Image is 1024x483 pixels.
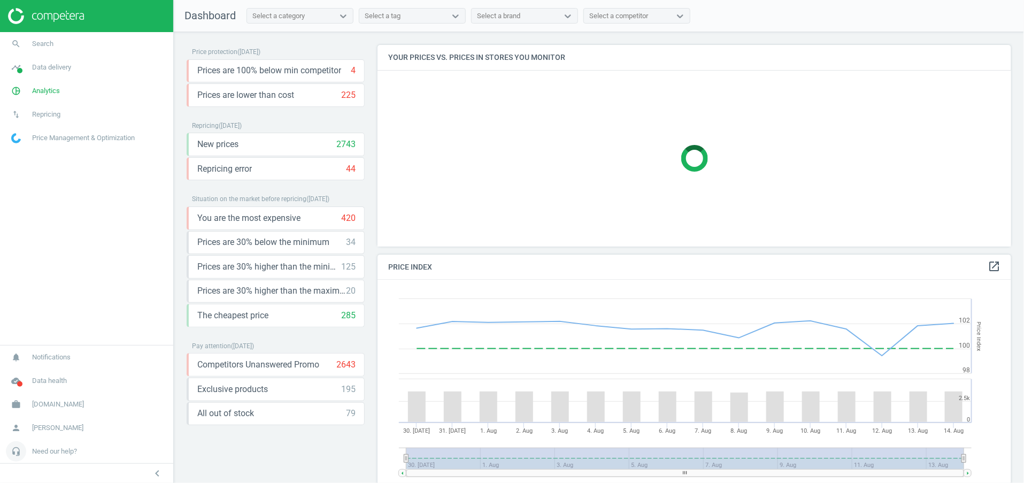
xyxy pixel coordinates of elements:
[967,416,970,423] text: 0
[403,427,430,434] tspan: 30. [DATE]
[237,48,260,56] span: ( [DATE] )
[197,236,329,248] span: Prices are 30% below the minimum
[197,384,268,395] span: Exclusive products
[730,427,747,434] tspan: 8. Aug
[252,11,305,21] div: Select a category
[192,122,219,129] span: Repricing
[908,427,928,434] tspan: 13. Aug
[959,395,970,402] text: 2.5k
[975,321,982,351] tspan: Price Index
[6,394,26,415] i: work
[32,376,67,386] span: Data health
[151,467,164,480] i: chevron_left
[6,371,26,391] i: cloud_done
[988,260,1000,274] a: open_in_new
[197,139,238,150] span: New prices
[365,11,401,21] div: Select a tag
[197,212,301,224] span: You are the most expensive
[6,347,26,367] i: notifications
[32,400,84,409] span: [DOMAIN_NAME]
[32,352,71,362] span: Notifications
[32,63,71,72] span: Data delivery
[588,427,604,434] tspan: 4. Aug
[184,9,236,22] span: Dashboard
[341,89,356,101] div: 225
[346,236,356,248] div: 34
[346,163,356,175] div: 44
[197,359,319,371] span: Competitors Unanswered Promo
[6,34,26,54] i: search
[197,65,341,76] span: Prices are 100% below min competitor
[988,260,1000,273] i: open_in_new
[959,317,970,324] text: 102
[836,427,856,434] tspan: 11. Aug
[351,65,356,76] div: 4
[659,427,676,434] tspan: 6. Aug
[32,110,60,119] span: Repricing
[378,45,1011,70] h4: Your prices vs. prices in stores you monitor
[800,427,820,434] tspan: 10. Aug
[32,86,60,96] span: Analytics
[439,427,466,434] tspan: 31. [DATE]
[341,261,356,273] div: 125
[219,122,242,129] span: ( [DATE] )
[6,441,26,462] i: headset_mic
[32,423,83,433] span: [PERSON_NAME]
[552,427,568,434] tspan: 3. Aug
[144,466,171,480] button: chevron_left
[872,427,892,434] tspan: 12. Aug
[197,261,341,273] span: Prices are 30% higher than the minimum
[192,195,306,203] span: Situation on the market before repricing
[11,133,21,143] img: wGWNvw8QSZomAAAAABJRU5ErkJggg==
[6,104,26,125] i: swap_vert
[589,11,648,21] div: Select a competitor
[346,285,356,297] div: 20
[6,57,26,78] i: timeline
[197,310,268,321] span: The cheapest price
[341,384,356,395] div: 195
[197,89,294,101] span: Prices are lower than cost
[477,11,520,21] div: Select a brand
[192,342,231,350] span: Pay attention
[6,418,26,438] i: person
[336,359,356,371] div: 2643
[341,310,356,321] div: 285
[336,139,356,150] div: 2743
[346,408,356,419] div: 79
[306,195,329,203] span: ( [DATE] )
[32,133,135,143] span: Price Management & Optimization
[480,427,497,434] tspan: 1. Aug
[192,48,237,56] span: Price protection
[197,163,252,175] span: Repricing error
[197,408,254,419] span: All out of stock
[6,81,26,101] i: pie_chart_outlined
[231,342,254,350] span: ( [DATE] )
[959,342,970,349] text: 100
[516,427,533,434] tspan: 2. Aug
[197,285,346,297] span: Prices are 30% higher than the maximal
[963,366,970,374] text: 98
[32,447,77,456] span: Need our help?
[341,212,356,224] div: 420
[32,39,53,49] span: Search
[766,427,783,434] tspan: 9. Aug
[623,427,640,434] tspan: 5. Aug
[944,427,964,434] tspan: 14. Aug
[8,8,84,24] img: ajHJNr6hYgQAAAAASUVORK5CYII=
[695,427,711,434] tspan: 7. Aug
[378,255,1011,280] h4: Price Index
